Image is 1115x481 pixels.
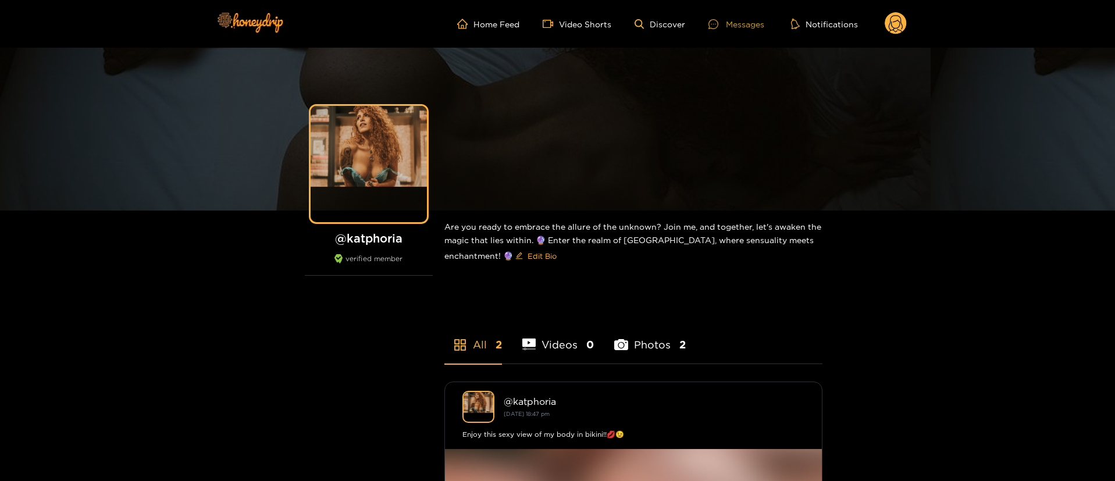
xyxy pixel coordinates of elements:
[462,429,804,440] div: Enjoy this sexy view of my body in bikini!!💋😉
[305,254,433,276] div: verified member
[504,396,804,407] div: @ katphoria
[522,311,594,364] li: Videos
[305,231,433,245] h1: @ katphoria
[679,337,686,352] span: 2
[457,19,519,29] a: Home Feed
[515,252,523,261] span: edit
[453,338,467,352] span: appstore
[543,19,559,29] span: video-camera
[528,250,557,262] span: Edit Bio
[462,391,494,423] img: katphoria
[543,19,611,29] a: Video Shorts
[708,17,764,31] div: Messages
[444,311,502,364] li: All
[788,18,861,30] button: Notifications
[496,337,502,352] span: 2
[614,311,686,364] li: Photos
[457,19,473,29] span: home
[444,211,822,275] div: Are you ready to embrace the allure of the unknown? Join me, and together, let's awaken the magic...
[586,337,594,352] span: 0
[635,19,685,29] a: Discover
[504,411,550,417] small: [DATE] 18:47 pm
[513,247,559,265] button: editEdit Bio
